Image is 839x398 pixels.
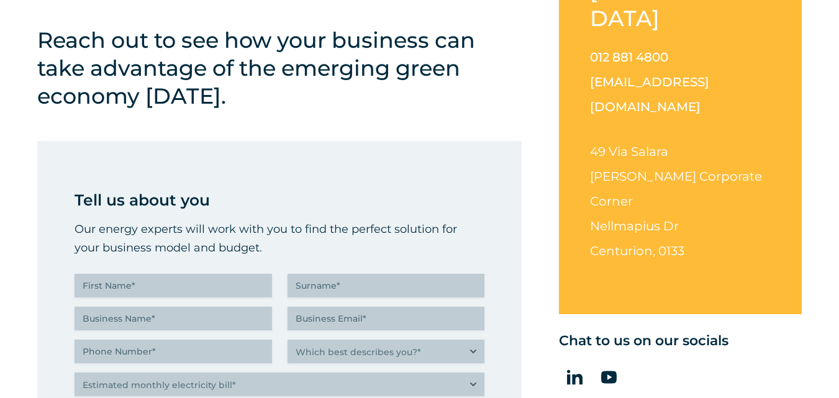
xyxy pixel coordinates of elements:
[75,188,484,212] p: Tell us about you
[559,333,802,349] h5: Chat to us on our socials
[590,243,684,258] span: Centurion, 0133
[590,219,679,233] span: Nellmapius Dr
[590,75,709,114] a: [EMAIL_ADDRESS][DOMAIN_NAME]
[37,26,503,110] h4: Reach out to see how your business can take advantage of the emerging green economy [DATE].
[75,307,272,330] input: Business Name*
[288,274,485,297] input: Surname*
[590,144,668,159] span: 49 Via Salara
[590,50,668,65] a: 012 881 4800
[75,220,484,257] p: Our energy experts will work with you to find the perfect solution for your business model and bu...
[75,274,272,297] input: First Name*
[75,340,272,363] input: Phone Number*
[288,307,485,330] input: Business Email*
[590,169,762,209] span: [PERSON_NAME] Corporate Corner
